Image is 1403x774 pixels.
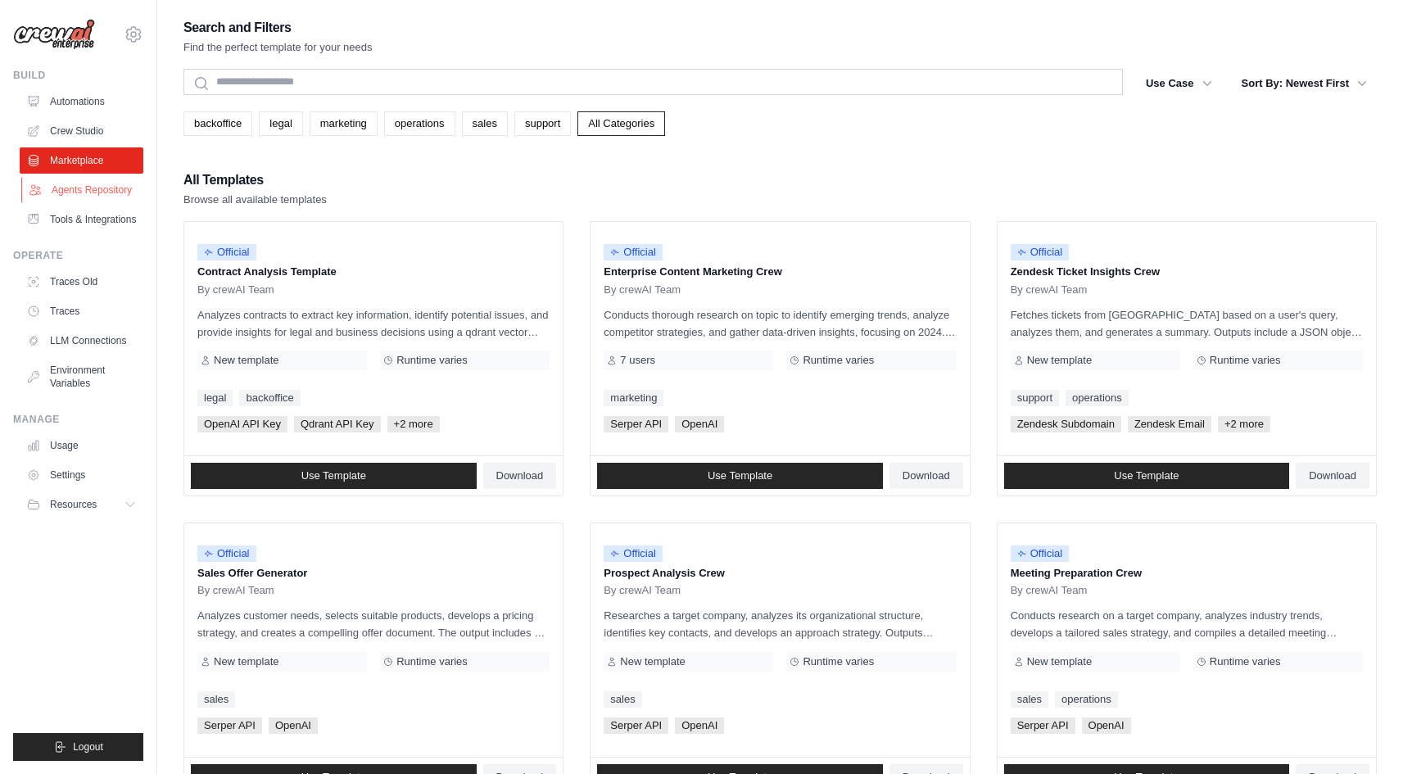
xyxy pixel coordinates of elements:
button: Resources [20,491,143,518]
span: OpenAI [675,717,724,734]
span: New template [214,655,278,668]
span: +2 more [387,416,440,432]
a: support [1011,390,1059,406]
span: By crewAI Team [1011,584,1088,597]
span: 7 users [620,354,655,367]
a: backoffice [183,111,252,136]
span: OpenAI [269,717,318,734]
span: OpenAI API Key [197,416,287,432]
a: backoffice [239,390,300,406]
a: operations [1066,390,1129,406]
span: Runtime varies [396,354,468,367]
a: support [514,111,571,136]
span: By crewAI Team [1011,283,1088,296]
span: New template [620,655,685,668]
p: Conducts research on a target company, analyzes industry trends, develops a tailored sales strate... [1011,607,1363,641]
h2: Search and Filters [183,16,373,39]
a: sales [462,111,508,136]
a: legal [259,111,302,136]
p: Sales Offer Generator [197,565,550,582]
a: Traces Old [20,269,143,295]
a: Settings [20,462,143,488]
p: Meeting Preparation Crew [1011,565,1363,582]
a: Traces [20,298,143,324]
span: Download [903,469,950,482]
a: marketing [310,111,378,136]
span: Use Template [1114,469,1179,482]
a: sales [604,691,641,708]
a: Crew Studio [20,118,143,144]
a: sales [197,691,235,708]
span: Official [1011,545,1070,562]
span: Runtime varies [1210,354,1281,367]
a: operations [384,111,455,136]
span: Official [1011,244,1070,260]
p: Researches a target company, analyzes its organizational structure, identifies key contacts, and ... [604,607,956,641]
span: OpenAI [675,416,724,432]
span: New template [214,354,278,367]
a: Download [483,463,557,489]
span: Official [197,545,256,562]
span: Download [496,469,544,482]
span: Serper API [604,416,668,432]
span: By crewAI Team [197,584,274,597]
span: Qdrant API Key [294,416,381,432]
span: New template [1027,354,1092,367]
button: Logout [13,733,143,761]
span: Download [1309,469,1356,482]
a: All Categories [577,111,665,136]
span: OpenAI [1082,717,1131,734]
a: LLM Connections [20,328,143,354]
a: Agents Repository [21,177,145,203]
p: Browse all available templates [183,192,327,208]
p: Zendesk Ticket Insights Crew [1011,264,1363,280]
span: By crewAI Team [197,283,274,296]
p: Prospect Analysis Crew [604,565,956,582]
a: Use Template [597,463,883,489]
a: Usage [20,432,143,459]
p: Find the perfect template for your needs [183,39,373,56]
p: Enterprise Content Marketing Crew [604,264,956,280]
a: Marketplace [20,147,143,174]
span: +2 more [1218,416,1270,432]
span: Official [604,545,663,562]
a: Environment Variables [20,357,143,396]
span: Official [197,244,256,260]
span: Runtime varies [396,655,468,668]
a: marketing [604,390,663,406]
span: By crewAI Team [604,584,681,597]
div: Operate [13,249,143,262]
span: Use Template [301,469,366,482]
span: Serper API [197,717,262,734]
a: Download [1296,463,1369,489]
a: Use Template [1004,463,1290,489]
button: Use Case [1136,69,1222,98]
span: Zendesk Email [1128,416,1211,432]
a: sales [1011,691,1048,708]
a: Download [889,463,963,489]
a: legal [197,390,233,406]
p: Contract Analysis Template [197,264,550,280]
img: Logo [13,19,95,50]
p: Conducts thorough research on topic to identify emerging trends, analyze competitor strategies, a... [604,306,956,341]
span: Serper API [1011,717,1075,734]
button: Sort By: Newest First [1232,69,1377,98]
span: Runtime varies [803,655,874,668]
div: Manage [13,413,143,426]
p: Analyzes customer needs, selects suitable products, develops a pricing strategy, and creates a co... [197,607,550,641]
span: Resources [50,498,97,511]
span: New template [1027,655,1092,668]
span: Zendesk Subdomain [1011,416,1121,432]
span: Use Template [708,469,772,482]
span: Logout [73,740,103,754]
p: Fetches tickets from [GEOGRAPHIC_DATA] based on a user's query, analyzes them, and generates a su... [1011,306,1363,341]
h2: All Templates [183,169,327,192]
span: Runtime varies [803,354,874,367]
a: operations [1055,691,1118,708]
a: Tools & Integrations [20,206,143,233]
p: Analyzes contracts to extract key information, identify potential issues, and provide insights fo... [197,306,550,341]
a: Use Template [191,463,477,489]
span: Official [604,244,663,260]
span: Runtime varies [1210,655,1281,668]
span: Serper API [604,717,668,734]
